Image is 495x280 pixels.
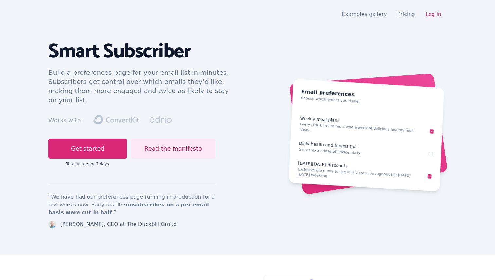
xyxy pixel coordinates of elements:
a: Read the manifesto [131,139,215,159]
a: Pricing [397,11,415,17]
nav: Global [48,8,447,21]
div: Totally free for 7 days [48,161,127,167]
a: Log in [426,11,441,17]
p: “We have had our preferences page running in production for a few weeks now. Early results: .” [48,193,216,217]
span: Smart Subscriber [48,36,191,68]
div: Works with: [48,116,83,125]
p: Build a preferences page for your email list in minutes. Subscribers get control over which email... [48,68,237,105]
a: Examples gallery [342,11,387,17]
div: [PERSON_NAME], CEO at The Duckbill Group [60,221,177,228]
a: Get started [48,139,127,159]
strong: unsubscribes on a per email basis were cut in half [48,202,209,216]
